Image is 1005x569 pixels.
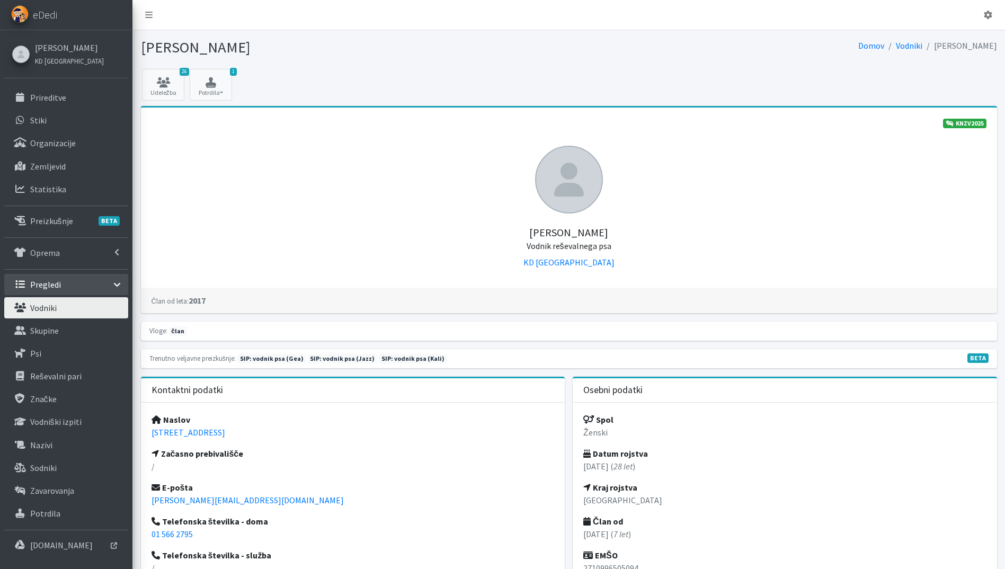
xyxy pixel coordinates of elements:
em: 28 let [613,461,633,472]
p: Vodniški izpiti [30,416,82,427]
a: Psi [4,343,128,364]
li: [PERSON_NAME] [922,38,997,54]
p: [DATE] ( ) [583,528,986,540]
p: Ženski [583,426,986,439]
a: Značke [4,388,128,410]
a: Vodniki [4,297,128,318]
a: 26 Udeležba [142,69,184,101]
a: Prireditve [4,87,128,108]
span: Naslednja preizkušnja: jesen 2025 [379,354,447,363]
p: / [152,460,555,473]
p: Reševalni pari [30,371,82,381]
p: Značke [30,394,57,404]
p: Nazivi [30,440,52,450]
a: Vodniški izpiti [4,411,128,432]
p: Sodniki [30,463,57,473]
span: Naslednja preizkušnja: jesen 2025 [308,354,378,363]
a: KD [GEOGRAPHIC_DATA] [523,257,615,268]
a: Domov [858,40,884,51]
strong: Datum rojstva [583,448,648,459]
h3: Osebni podatki [583,385,643,396]
small: Vloge: [149,326,167,335]
strong: Naslov [152,414,190,425]
a: [DOMAIN_NAME] [4,535,128,556]
strong: E-pošta [152,482,193,493]
strong: Začasno prebivališče [152,448,244,459]
span: 1 [230,68,237,76]
strong: Telefonska številka - služba [152,550,272,561]
a: Vodniki [896,40,922,51]
a: Stiki [4,110,128,131]
a: KNZV2025 [943,119,986,128]
span: V fazi razvoja [967,353,989,363]
a: Nazivi [4,434,128,456]
p: Pregledi [30,279,61,290]
p: Psi [30,348,41,359]
strong: Kraj rojstva [583,482,637,493]
a: KD [GEOGRAPHIC_DATA] [35,54,104,67]
span: BETA [99,216,120,226]
p: Preizkušnje [30,216,73,226]
span: član [169,326,187,336]
p: Zemljevid [30,161,66,172]
a: Oprema [4,242,128,263]
p: Vodniki [30,303,57,313]
p: Oprema [30,247,60,258]
a: Potrdila [4,503,128,524]
span: eDedi [33,7,57,23]
a: PreizkušnjeBETA [4,210,128,232]
a: Sodniki [4,457,128,478]
img: eDedi [11,5,29,23]
a: Reševalni pari [4,366,128,387]
h5: [PERSON_NAME] [152,214,986,252]
a: Pregledi [4,274,128,295]
strong: EMŠO [583,550,618,561]
strong: Spol [583,414,613,425]
p: Statistika [30,184,66,194]
em: 7 let [613,529,628,539]
p: Stiki [30,115,47,126]
small: Član od leta: [152,297,189,305]
p: Skupine [30,325,59,336]
small: Trenutno veljavne preizkušnje: [149,354,236,362]
button: 1 Potrdila [190,69,232,101]
h3: Kontaktni podatki [152,385,223,396]
p: [GEOGRAPHIC_DATA] [583,494,986,506]
a: [STREET_ADDRESS] [152,427,225,438]
h1: [PERSON_NAME] [141,38,565,57]
a: Zavarovanja [4,480,128,501]
p: Potrdila [30,508,60,519]
p: Prireditve [30,92,66,103]
a: Skupine [4,320,128,341]
a: [PERSON_NAME] [35,41,104,54]
p: Zavarovanja [30,485,74,496]
a: Zemljevid [4,156,128,177]
a: [PERSON_NAME][EMAIL_ADDRESS][DOMAIN_NAME] [152,495,344,505]
p: [DOMAIN_NAME] [30,540,93,550]
strong: 2017 [152,295,206,306]
p: [DATE] ( ) [583,460,986,473]
strong: Član od [583,516,623,527]
strong: Telefonska številka - doma [152,516,269,527]
a: Organizacije [4,132,128,154]
a: 01 566 2795 [152,529,193,539]
span: Naslednja preizkušnja: jesen 2027 [237,354,306,363]
small: Vodnik reševalnega psa [527,241,611,251]
small: KD [GEOGRAPHIC_DATA] [35,57,104,65]
a: Statistika [4,179,128,200]
p: Organizacije [30,138,76,148]
span: 26 [180,68,189,76]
